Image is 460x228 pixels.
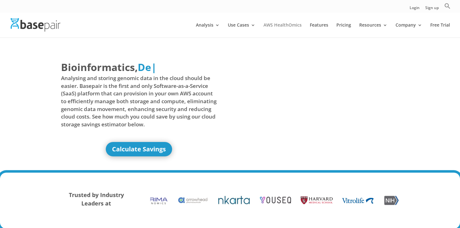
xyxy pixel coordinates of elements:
img: Basepair [11,18,60,32]
span: | [151,60,157,74]
a: Pricing [336,23,351,38]
span: De [138,60,151,74]
a: Analysis [196,23,220,38]
iframe: Drift Widget Chat Controller [340,183,452,220]
a: Calculate Savings [106,142,172,156]
a: AWS HealthOmics [263,23,302,38]
span: Bioinformatics, [61,60,138,74]
a: Features [310,23,328,38]
strong: Trusted by Industry Leaders at [69,191,124,207]
a: Use Cases [228,23,255,38]
a: Resources [359,23,387,38]
a: Company [396,23,422,38]
a: Free Trial [430,23,450,38]
iframe: Basepair - NGS Analysis Simplified [235,60,391,148]
span: Analysing and storing genomic data in the cloud should be easier. Basepair is the first and only ... [61,74,217,128]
